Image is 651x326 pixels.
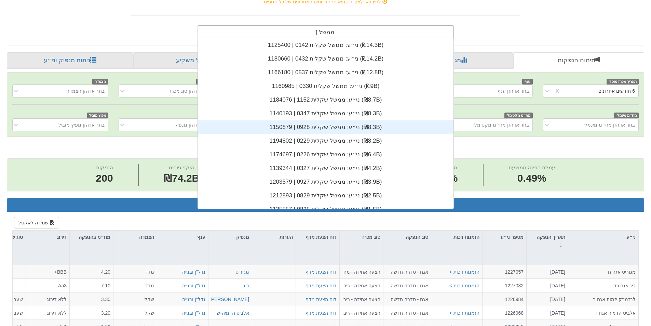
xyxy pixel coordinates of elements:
div: תאריך הנפקה [527,231,570,251]
div: בחר או הזן מפיץ מוביל [58,121,105,128]
div: הצעה אחידה - ריבית [342,296,380,302]
div: 4.20 [72,269,110,275]
button: הזמנות זוכות > [449,282,479,289]
div: דירוג [26,231,69,244]
div: בחר או הזן ענף [498,88,529,94]
span: 0.49% [508,171,555,186]
div: ני״ע: ‏ממשל שקלית 0537 | 1166180 ‎(₪12.8B)‎ [198,66,453,79]
div: מנפיק [208,231,252,244]
div: grid [198,38,453,244]
div: 7.10 [72,282,110,289]
span: תאריך מכרז מוסדי [607,79,639,84]
div: ני״ע: ‏ממשל שקלית 0347 | 1140193 ‎(₪8.3B)‎ [198,107,453,120]
div: סוג הנפקה [383,231,431,244]
a: ניתוח מנפיק וני״ע [7,52,133,69]
div: ני״ע: ‏ממשל שקלית 0330 | 1160985 ‎(₪9B)‎ [198,79,453,93]
span: הנפקות [96,165,113,170]
div: הצעה אחידה - מחיר [342,269,380,275]
div: הזמנות זוכות [431,231,482,244]
div: [DATE] [529,269,565,275]
div: בחר או הזן מנפיק [174,121,211,128]
div: בחר או הזן סוג מכרז [169,88,211,94]
a: ניתוח הנפקות [513,52,644,69]
div: 1226984 [485,296,524,302]
div: 1227057 [485,269,524,275]
button: שמירה לאקסל [14,217,59,229]
div: BBB+ [29,269,67,275]
div: בחר או הזן הצמדה [66,88,105,94]
h2: ניתוח הנפקות - 6 חודשים אחרונים [7,144,644,155]
div: שקלי [116,309,154,316]
span: מח״מ מינמלי [614,113,639,118]
span: עמלת הפצה ממוצעת [508,165,555,170]
button: הזמנות זוכות > [449,269,479,275]
div: אגח - סדרה חדשה [386,269,428,275]
a: פרופיל משקיע [133,52,262,69]
div: הצעה אחידה - ריבית [342,309,380,316]
div: ני״ע: ‏ממשל שקלית 0928 | 1150879 ‎(₪8.3B)‎ [198,120,453,134]
button: [PERSON_NAME] יזמות [198,296,249,302]
div: שקלי [116,296,154,302]
div: [DATE] [529,282,565,289]
div: ני״ע: ‏ממשל שקלית 0229 | 1194802 ‎(₪8.2B)‎ [198,134,453,148]
div: מדד [116,269,154,275]
div: ני״ע [570,231,638,244]
div: לנדמרק יזמות אגח ב [573,296,636,302]
div: בחר או הזן מח״מ מקסימלי [473,121,529,128]
a: דוח הצעת מדף [306,296,337,302]
div: ני״ע: ‏ממשל שקלית 0432 | 1180660 ‎(₪14.2B)‎ [198,52,453,66]
div: סוג מכרז [340,231,383,244]
div: [DATE] [529,296,565,302]
div: [DATE] [529,309,565,316]
button: נדל"ן ובנייה [182,309,205,316]
div: ני״ע: ‏ממשל שקלית 0142 | 1125400 ‎(₪14.3B)‎ [198,38,453,52]
span: סוג מכרז [196,79,215,84]
div: אלביט הדמיה אגח י [573,309,636,316]
div: דוח הצעת מדף [296,231,339,251]
div: בחר או הזן מח״מ מינמלי [584,121,635,128]
button: נדל"ן ובנייה [182,296,205,302]
button: נדל"ן ובנייה [182,269,205,275]
div: ללא דירוג [29,296,67,302]
button: נדל"ן ובנייה [182,282,205,289]
div: ני״ע: ‏ממשל שקלית 0829 | 1212893 ‎(₪2.5B)‎ [198,189,453,203]
span: ענף [522,79,533,84]
div: ענף [157,231,208,244]
div: 3.20 [72,309,110,316]
div: אגח - סדרה חדשה [386,309,428,316]
span: הצמדה [92,79,108,84]
div: אגח - סדרה חדשה [386,296,428,302]
div: מספר ני״ע [483,231,526,244]
div: הצמדה [113,231,157,244]
div: 1227032 [485,282,524,289]
span: 200 [96,171,113,186]
div: מגוריט אגח ח [573,269,636,275]
div: 1226968 [485,309,524,316]
div: ביג אגח כד [573,282,636,289]
div: מח״מ בהנפקה [70,231,113,251]
a: דוח הצעת מדף [306,310,337,315]
span: מח״מ מקסימלי [504,113,533,118]
div: ני״ע: ‏ממשל שקלית 1152 | 1184076 ‎(₪8.7B)‎ [198,93,453,107]
button: ביג [243,282,249,289]
div: מדד [116,282,154,289]
div: הערות [252,231,296,244]
div: 6 חודשים אחרונים [598,88,635,94]
div: אגח - סדרה חדשה [386,282,428,289]
span: היקף גיוסים [169,165,194,170]
div: 3.30 [72,296,110,302]
span: מפיץ מוביל [87,113,108,118]
a: דוח הצעת מדף [306,283,337,288]
button: אלביט הדמיה-ש [217,309,249,316]
div: ני״ע: ‏ממשל שקלית 0825 | 1135557 ‎(₪1.5B)‎ [198,203,453,216]
span: ₪74.2B [164,172,199,184]
div: מגוריט [235,269,249,275]
div: ני״ע: ‏ממשל שקלית 0226 | 1174697 ‎(₪6.4B)‎ [198,148,453,161]
div: הצעה אחידה - ריבית [342,282,380,289]
div: Aa3 [29,282,67,289]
